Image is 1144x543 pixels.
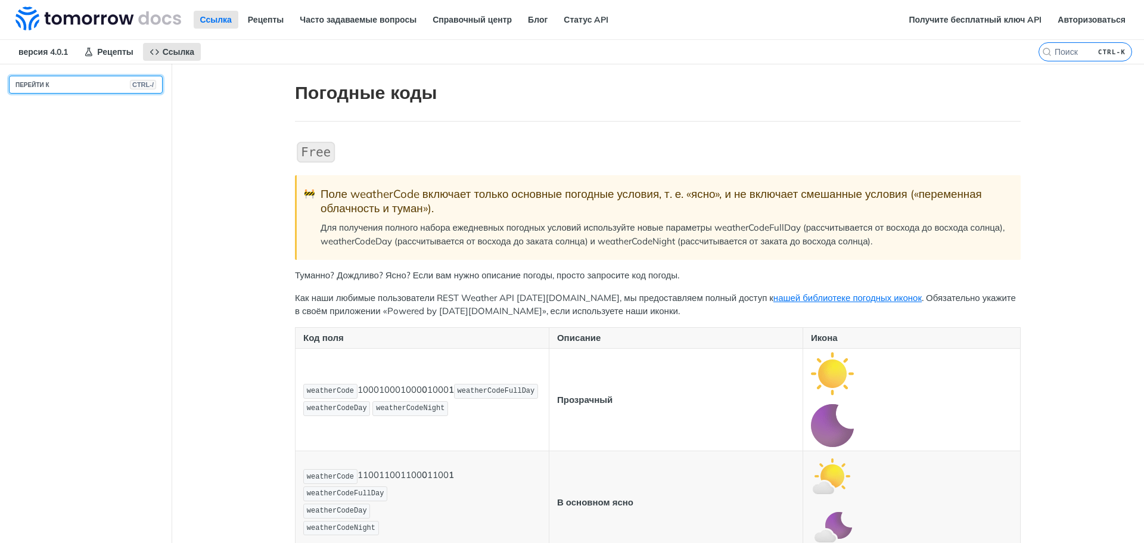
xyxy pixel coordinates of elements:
span: weatherCodeDay [307,404,367,412]
font: 0 [422,470,427,481]
button: ПЕРЕЙТИ КCTRL-/ [9,76,163,94]
font: ПЕРЕЙТИ К [15,82,49,88]
font: 1000 [427,384,449,395]
font: Икона [811,332,838,343]
a: нашей библиотеке погодных иконок [773,292,922,303]
font: Рецепты [97,46,133,57]
font: Справочный центр [433,14,512,25]
font: В основном ясно [557,497,633,508]
span: Развернуть изображение [811,419,854,430]
font: Прозрачный [557,394,613,405]
font: 1100 [400,470,422,481]
a: Ссылка [143,43,201,61]
font: Ссылка [163,46,194,57]
img: в основном_ясный_день [811,455,854,498]
font: 1000 [357,384,379,395]
kbd: CTRL-K [1095,46,1129,58]
font: 🚧 [304,188,315,199]
font: 1100 [379,470,400,481]
span: weatherCodeNight [376,404,444,412]
font: версия 4.0.1 [18,46,68,57]
font: 1 [449,384,454,395]
font: 1000 [379,384,400,395]
img: Документация API погоды Tomorrow.io [15,7,181,30]
svg: Поиск [1042,47,1052,57]
font: Туманно? Дождливо? Ясно? Если вам нужно описание погоды, просто запросите код погоды. [295,269,679,281]
a: Получите бесплатный ключ API [902,11,1048,29]
font: 1 [449,470,454,481]
span: weatherCode [307,473,354,481]
font: 0 [422,384,427,395]
span: weatherCode [307,387,354,395]
font: Ссылка [200,14,232,25]
span: weatherCodeFullDay [458,387,535,395]
font: Рецепты [248,14,284,25]
font: Статус API [564,14,608,25]
a: Ссылка [194,11,238,29]
a: Часто задаваемые вопросы [293,11,423,29]
font: Авторизоваться [1058,14,1126,25]
font: Для получения полного набора ежедневных погодных условий используйте новые параметры weatherCodeF... [321,222,1005,247]
font: Поле weatherCode включает только основные погодные условия, т. е. «ясно», и не включает смешанные... [321,187,982,215]
font: Как наши любимые пользователи REST Weather API [DATE][DOMAIN_NAME], мы предоставляем полный доступ к [295,292,773,303]
img: ясный_день [811,352,854,395]
font: 1000 [400,384,422,395]
a: Справочный центр [426,11,518,29]
font: Погодные коды [295,80,437,104]
span: weatherCodeFullDay [307,489,384,498]
font: Получите бесплатный ключ API [909,14,1042,25]
span: Развернуть изображение [811,522,854,533]
font: Описание [557,332,601,343]
span: weatherCodeDay [307,507,367,515]
img: ясная_ночь [811,404,854,447]
font: 1100 [427,470,449,481]
a: Блог [521,11,554,29]
font: 1100 [357,470,379,481]
a: Рецепты [241,11,290,29]
a: Авторизоваться [1051,11,1132,29]
font: Часто задаваемые вопросы [300,14,416,25]
a: Статус API [557,11,615,29]
font: Код поля [303,332,344,343]
font: CTRL-/ [132,81,154,88]
span: Развернуть изображение [811,367,854,378]
a: Рецепты [77,43,139,61]
font: Блог [528,14,548,25]
span: weatherCodeNight [307,524,375,532]
span: Развернуть изображение [811,470,854,481]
